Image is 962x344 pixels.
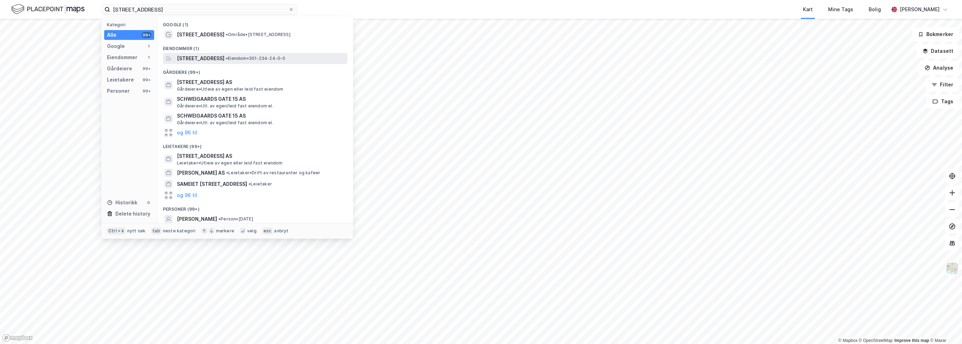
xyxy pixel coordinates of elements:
div: nytt søk [127,228,146,234]
span: Gårdeiere • Utleie av egen eller leid fast eiendom [177,86,283,92]
span: [STREET_ADDRESS] AS [177,78,345,86]
span: • [226,32,228,37]
div: 99+ [142,77,151,83]
span: Område • [STREET_ADDRESS] [226,32,290,37]
div: 1 [146,43,151,49]
div: Eiendommer [107,53,137,62]
span: SCHWEIGAARDS GATE 15 AS [177,112,345,120]
div: Gårdeiere [107,64,132,73]
div: 99+ [142,88,151,94]
iframe: Chat Widget [927,310,962,344]
span: [STREET_ADDRESS] AS [177,152,345,160]
span: Person • [DATE] [218,216,253,222]
div: 0 [146,200,151,205]
span: Leietaker • Utleie av egen eller leid fast eiendom [177,160,283,166]
div: 99+ [142,32,151,38]
div: 99+ [142,66,151,71]
button: og 96 til [177,191,197,199]
span: [STREET_ADDRESS] [177,30,224,39]
div: Mine Tags [828,5,853,14]
div: markere [216,228,234,234]
div: Historikk [107,198,137,207]
span: • [226,170,228,175]
a: Improve this map [895,338,929,343]
div: Leietakere (99+) [157,138,353,151]
div: Google (1) [157,16,353,29]
span: [STREET_ADDRESS] [177,54,224,63]
div: neste kategori [163,228,196,234]
button: Tags [927,94,959,108]
div: Kategori [107,22,154,27]
div: Eiendommer (1) [157,40,353,53]
div: velg [247,228,257,234]
span: Leietaker • Drift av restauranter og kafeer [226,170,320,176]
span: • [249,181,251,187]
span: SAMEIET [STREET_ADDRESS] [177,180,247,188]
div: esc [262,227,273,234]
div: Delete history [115,210,150,218]
span: • [226,56,228,61]
div: tab [151,227,161,234]
span: • [218,216,221,222]
span: Gårdeiere • Utl. av egen/leid fast eiendom el. [177,120,273,126]
span: Eiendom • 301-234-24-0-0 [226,56,286,61]
span: Gårdeiere • Utl. av egen/leid fast eiendom el. [177,103,273,109]
div: Personer (99+) [157,201,353,213]
button: Bokmerker [912,27,959,41]
div: Kontrollprogram for chat [927,310,962,344]
div: avbryt [274,228,288,234]
div: [PERSON_NAME] [900,5,940,14]
div: Ctrl + k [107,227,126,234]
span: SCHWEIGAARDS GATE 15 AS [177,95,345,103]
button: og 96 til [177,128,197,137]
div: Alle [107,31,116,39]
a: Mapbox [838,338,857,343]
span: [PERSON_NAME] AS [177,169,225,177]
a: Mapbox homepage [2,334,33,342]
a: OpenStreetMap [859,338,893,343]
div: Leietakere [107,76,134,84]
div: Gårdeiere (99+) [157,64,353,77]
img: Z [946,262,959,275]
div: Bolig [869,5,881,14]
span: [PERSON_NAME] [177,215,217,223]
button: Datasett [917,44,959,58]
div: Personer [107,87,130,95]
button: Filter [926,78,959,92]
img: logo.f888ab2527a4732fd821a326f86c7f29.svg [11,3,85,15]
button: Analyse [919,61,959,75]
div: 1 [146,55,151,60]
span: Leietaker [249,181,272,187]
div: Kart [803,5,813,14]
div: Google [107,42,125,50]
input: Søk på adresse, matrikkel, gårdeiere, leietakere eller personer [110,4,288,15]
